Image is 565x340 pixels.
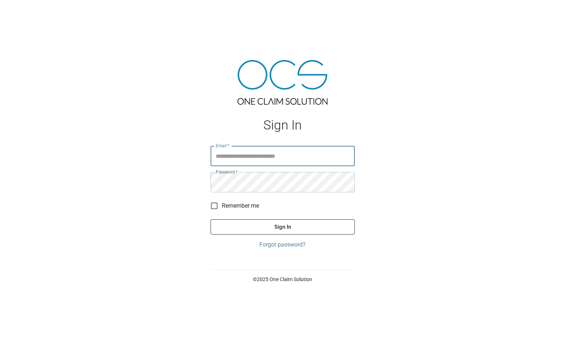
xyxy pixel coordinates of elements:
[211,240,355,249] a: Forgot password?
[211,118,355,133] h1: Sign In
[222,201,259,210] span: Remember me
[216,143,229,149] label: Email
[211,276,355,283] p: © 2025 One Claim Solution
[216,169,238,175] label: Password
[211,219,355,235] button: Sign In
[9,4,38,19] img: ocs-logo-white-transparent.png
[238,60,327,105] img: ocs-logo-tra.png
